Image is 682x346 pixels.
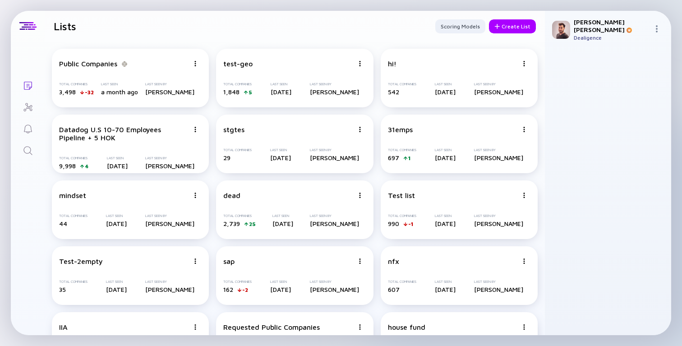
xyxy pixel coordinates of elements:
[310,214,359,218] div: Last Seen By
[357,193,363,198] img: Menu
[59,214,88,218] div: Total Companies
[435,286,456,293] div: [DATE]
[552,21,570,39] img: Gil Profile Picture
[310,280,359,284] div: Last Seen By
[474,148,523,152] div: Last Seen By
[270,154,291,161] div: [DATE]
[271,88,291,96] div: [DATE]
[310,286,359,293] div: [PERSON_NAME]
[223,220,240,227] span: 2,739
[521,324,527,330] img: Menu
[574,34,650,41] div: Dealigence
[59,257,103,265] div: Test-2empty
[435,88,456,96] div: [DATE]
[388,125,413,134] div: 31emps
[653,25,660,32] img: Menu
[106,214,127,218] div: Last Seen
[59,60,117,68] div: Public Companies
[310,148,359,152] div: Last Seen By
[388,323,425,331] div: house fund
[357,127,363,132] img: Menu
[107,162,128,170] div: [DATE]
[489,19,536,33] button: Create List
[272,220,293,227] div: [DATE]
[310,88,359,96] div: [PERSON_NAME]
[101,88,138,96] div: a month ago
[59,82,94,86] div: Total Companies
[145,162,194,170] div: [PERSON_NAME]
[193,258,198,264] img: Menu
[435,148,456,152] div: Last Seen
[59,191,86,199] div: mindset
[521,258,527,264] img: Menu
[242,286,248,293] div: -2
[223,257,235,265] div: sap
[106,220,127,227] div: [DATE]
[223,125,244,134] div: stgtes
[357,258,363,264] img: Menu
[145,82,194,86] div: Last Seen By
[388,148,416,152] div: Total Companies
[388,257,399,265] div: nfx
[388,214,416,218] div: Total Companies
[388,60,396,68] div: hi!
[145,280,194,284] div: Last Seen By
[474,88,523,96] div: [PERSON_NAME]
[59,280,88,284] div: Total Companies
[145,220,194,227] div: [PERSON_NAME]
[435,214,456,218] div: Last Seen
[408,155,410,161] div: 1
[193,61,198,66] img: Menu
[388,191,415,199] div: Test list
[435,19,485,33] button: Scoring Models
[474,82,523,86] div: Last Seen By
[223,154,230,161] span: 29
[388,82,416,86] div: Total Companies
[59,162,76,170] span: 9,998
[193,127,198,132] img: Menu
[223,191,240,199] div: dead
[270,280,291,284] div: Last Seen
[85,163,89,170] div: 4
[474,286,523,293] div: [PERSON_NAME]
[521,127,527,132] img: Menu
[272,214,293,218] div: Last Seen
[11,74,45,96] a: Lists
[223,214,256,218] div: Total Companies
[145,286,194,293] div: [PERSON_NAME]
[85,89,94,96] div: -32
[435,82,456,86] div: Last Seen
[11,139,45,161] a: Search
[193,324,198,330] img: Menu
[101,82,138,86] div: Last Seen
[11,117,45,139] a: Reminders
[223,323,320,331] div: Requested Public Companies
[223,286,233,293] span: 162
[59,156,89,160] div: Total Companies
[521,193,527,198] img: Menu
[249,221,256,227] div: 25
[474,214,523,218] div: Last Seen By
[59,125,189,142] div: Datadog U.S 10-70 Employees Pipeline + 5 HOK
[223,82,252,86] div: Total Companies
[54,20,76,32] h1: Lists
[59,286,66,293] span: 35
[106,280,127,284] div: Last Seen
[270,148,291,152] div: Last Seen
[249,89,252,96] div: 5
[474,280,523,284] div: Last Seen By
[388,154,399,161] span: 697
[223,148,252,152] div: Total Companies
[435,220,456,227] div: [DATE]
[435,280,456,284] div: Last Seen
[474,220,523,227] div: [PERSON_NAME]
[388,220,399,227] span: 990
[574,18,650,33] div: [PERSON_NAME] [PERSON_NAME]
[59,220,67,227] span: 44
[11,96,45,117] a: Investor Map
[357,324,363,330] img: Menu
[270,286,291,293] div: [DATE]
[271,82,291,86] div: Last Seen
[59,323,68,331] div: IIA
